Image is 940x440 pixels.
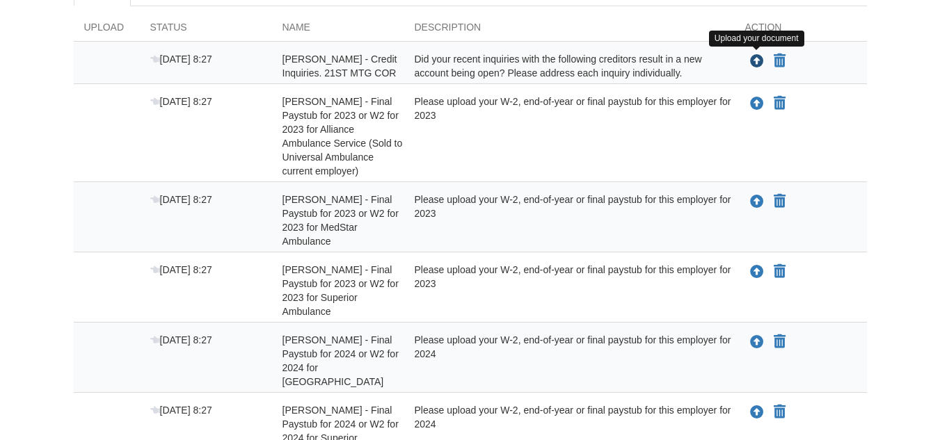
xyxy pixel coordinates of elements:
span: [PERSON_NAME] - Final Paystub for 2024 or W2 for 2024 for [GEOGRAPHIC_DATA] [282,334,399,387]
span: [DATE] 8:27 [150,264,212,275]
div: Name [272,20,404,41]
span: [PERSON_NAME] - Final Paystub for 2023 or W2 for 2023 for Alliance Ambulance Service (Sold to Uni... [282,96,403,177]
button: Upload William Jackson - Final Paystub for 2024 or W2 for 2024 for Harbor Oaks [749,333,765,351]
div: Upload your document [709,31,804,47]
div: Please upload your W-2, end-of-year or final paystub for this employer for 2024 [404,333,735,389]
span: [DATE] 8:27 [150,194,212,205]
span: [PERSON_NAME] - Credit Inquiries. 21ST MTG COR [282,54,397,79]
div: Upload [74,20,140,41]
button: Upload William Jackson - Final Paystub for 2024 or W2 for 2024 for Superior Ambulance [749,403,765,421]
button: Declare William Jackson - Final Paystub for 2024 or W2 for 2024 for Superior Ambulance not applic... [772,404,787,421]
span: [DATE] 8:27 [150,96,212,107]
button: Declare William Jackson - Final Paystub for 2023 or W2 for 2023 for Alliance Ambulance Service (S... [772,95,787,112]
div: Please upload your W-2, end-of-year or final paystub for this employer for 2023 [404,263,735,318]
span: [DATE] 8:27 [150,334,212,345]
div: Description [404,20,735,41]
button: Upload William Jackson - Credit Inquiries. 21ST MTG COR [749,52,765,70]
button: Declare William Jackson - Final Paystub for 2024 or W2 for 2024 for Harbor Oaks not applicable [772,334,787,350]
span: [DATE] 8:27 [150,405,212,416]
div: Status [140,20,272,41]
button: Upload William Jackson - Final Paystub for 2023 or W2 for 2023 for Alliance Ambulance Service (So... [749,95,765,113]
div: Did your recent inquiries with the following creditors result in a new account being open? Please... [404,52,735,80]
span: [DATE] 8:27 [150,54,212,65]
div: Please upload your W-2, end-of-year or final paystub for this employer for 2023 [404,95,735,178]
span: [PERSON_NAME] - Final Paystub for 2023 or W2 for 2023 for Superior Ambulance [282,264,399,317]
span: [PERSON_NAME] - Final Paystub for 2023 or W2 for 2023 for MedStar Ambulance [282,194,399,247]
div: Action [735,20,867,41]
button: Upload William Jackson - Final Paystub for 2023 or W2 for 2023 for Superior Ambulance [749,263,765,281]
button: Declare William Jackson - Final Paystub for 2023 or W2 for 2023 for Superior Ambulance not applic... [772,263,787,280]
button: Declare William Jackson - Final Paystub for 2023 or W2 for 2023 for MedStar Ambulance not applicable [772,193,787,210]
div: Please upload your W-2, end-of-year or final paystub for this employer for 2023 [404,193,735,248]
button: Upload William Jackson - Final Paystub for 2023 or W2 for 2023 for MedStar Ambulance [749,193,765,211]
button: Declare William Jackson - Credit Inquiries. 21ST MTG COR not applicable [772,53,787,70]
